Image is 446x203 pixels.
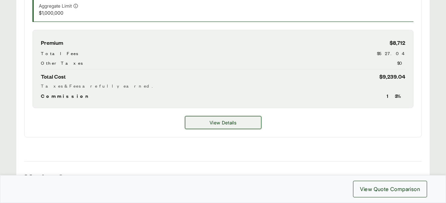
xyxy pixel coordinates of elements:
span: Total Cost [41,72,66,81]
span: Total Fees [41,50,78,57]
span: Aggregate Limit [39,2,72,9]
span: $1,000,000 [39,9,162,16]
a: Tango details [185,116,261,129]
h2: Market Summary [24,172,422,183]
span: View Quote Comparison [360,185,420,193]
span: Other Taxes [41,59,83,66]
span: $527.04 [377,50,405,57]
button: View Details [185,116,261,129]
span: $8,712 [390,38,405,47]
span: $9,239.04 [379,72,405,81]
span: Premium [41,38,63,47]
span: Commission [41,92,91,100]
div: Taxes & Fees are fully earned. [41,82,405,89]
span: $0 [397,59,405,66]
span: 13 % [387,92,405,100]
span: View Details [210,119,236,126]
button: View Quote Comparison [353,181,427,197]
